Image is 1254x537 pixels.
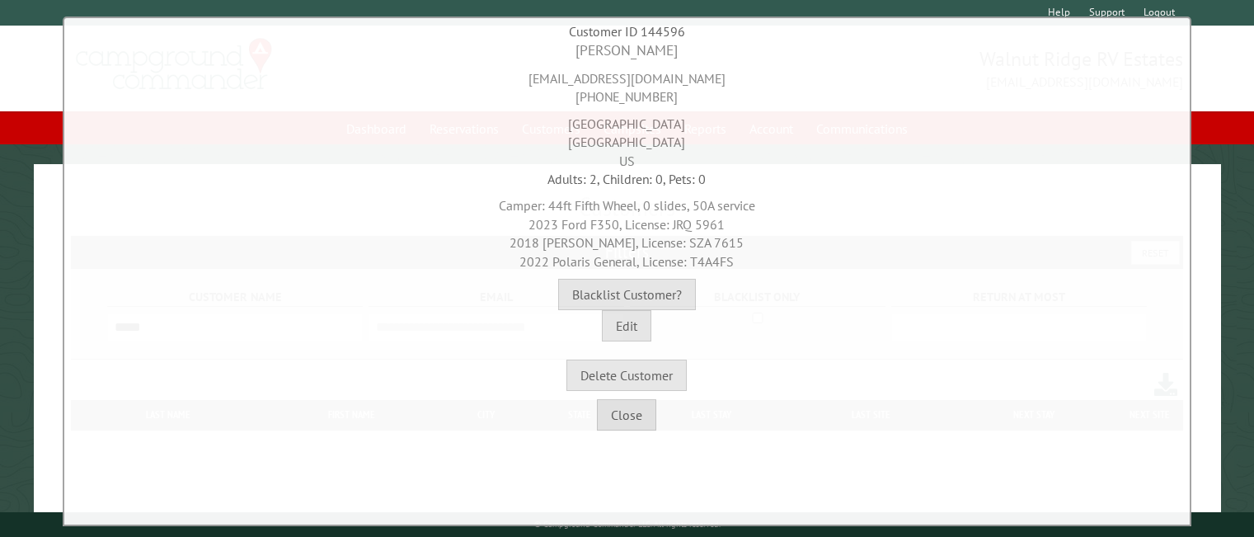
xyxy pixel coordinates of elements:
button: Close [597,399,656,431]
div: Adults: 2, Children: 0, Pets: 0 [68,170,1186,188]
span: 2018 [PERSON_NAME], License: SZA 7615 [510,234,744,251]
div: [EMAIL_ADDRESS][DOMAIN_NAME] [PHONE_NUMBER] [68,61,1186,106]
span: 2022 Polaris General, License: T4A4FS [519,253,734,270]
button: Delete Customer [566,360,687,391]
div: [GEOGRAPHIC_DATA] [GEOGRAPHIC_DATA] US [68,106,1186,170]
button: Blacklist Customer? [558,279,696,310]
small: © Campground Commander LLC. All rights reserved. [534,519,721,530]
div: Camper: 44ft Fifth Wheel, 0 slides, 50A service [68,188,1186,271]
div: Customer ID 144596 [68,22,1186,40]
div: [PERSON_NAME] [68,40,1186,61]
button: Edit [602,310,651,342]
span: 2023 Ford F350, License: JRQ 5961 [528,216,725,233]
